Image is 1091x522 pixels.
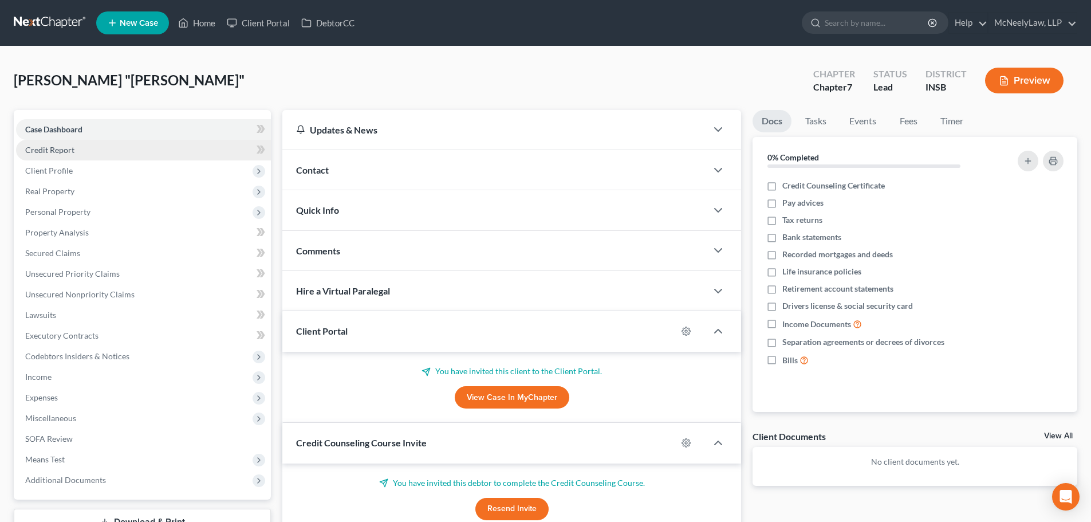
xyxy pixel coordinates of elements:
[25,413,76,423] span: Miscellaneous
[782,214,822,226] span: Tax returns
[455,386,569,409] a: View Case in MyChapter
[296,477,727,489] p: You have invited this debtor to complete the Credit Counseling Course.
[296,164,329,175] span: Contact
[25,372,52,382] span: Income
[296,285,390,296] span: Hire a Virtual Paralegal
[782,197,824,209] span: Pay advices
[25,310,56,320] span: Lawsuits
[296,437,427,448] span: Credit Counseling Course Invite
[16,264,271,284] a: Unsecured Priority Claims
[25,475,106,485] span: Additional Documents
[925,81,967,94] div: INSB
[796,110,836,132] a: Tasks
[873,68,907,81] div: Status
[782,336,944,348] span: Separation agreements or decrees of divorces
[782,266,861,277] span: Life insurance policies
[120,19,158,28] span: New Case
[25,166,73,175] span: Client Profile
[782,300,913,312] span: Drivers license & social security card
[985,68,1064,93] button: Preview
[296,205,339,215] span: Quick Info
[25,289,135,299] span: Unsecured Nonpriority Claims
[25,454,65,464] span: Means Test
[16,305,271,325] a: Lawsuits
[890,110,927,132] a: Fees
[25,269,120,278] span: Unsecured Priority Claims
[475,498,549,521] button: Resend Invite
[782,319,851,330] span: Income Documents
[296,245,340,256] span: Comments
[825,12,929,33] input: Search by name...
[931,110,972,132] a: Timer
[873,81,907,94] div: Lead
[14,72,245,88] span: [PERSON_NAME] "[PERSON_NAME]"
[296,366,727,377] p: You have invited this client to the Client Portal.
[840,110,885,132] a: Events
[16,243,271,264] a: Secured Claims
[767,152,819,162] strong: 0% Completed
[813,81,855,94] div: Chapter
[296,124,693,136] div: Updates & News
[925,68,967,81] div: District
[25,124,82,134] span: Case Dashboard
[16,140,271,160] a: Credit Report
[25,331,99,340] span: Executory Contracts
[753,110,791,132] a: Docs
[813,68,855,81] div: Chapter
[25,393,58,402] span: Expenses
[16,429,271,449] a: SOFA Review
[25,227,89,237] span: Property Analysis
[782,355,798,366] span: Bills
[782,249,893,260] span: Recorded mortgages and deeds
[16,119,271,140] a: Case Dashboard
[782,180,885,191] span: Credit Counseling Certificate
[16,222,271,243] a: Property Analysis
[25,207,90,217] span: Personal Property
[172,13,221,33] a: Home
[753,430,826,442] div: Client Documents
[782,231,841,243] span: Bank statements
[1044,432,1073,440] a: View All
[25,145,74,155] span: Credit Report
[16,325,271,346] a: Executory Contracts
[782,283,893,295] span: Retirement account statements
[16,284,271,305] a: Unsecured Nonpriority Claims
[847,81,852,92] span: 7
[296,325,348,336] span: Client Portal
[25,248,80,258] span: Secured Claims
[1052,483,1080,511] div: Open Intercom Messenger
[296,13,360,33] a: DebtorCC
[949,13,987,33] a: Help
[25,186,74,196] span: Real Property
[762,456,1068,468] p: No client documents yet.
[25,434,73,443] span: SOFA Review
[221,13,296,33] a: Client Portal
[25,351,129,361] span: Codebtors Insiders & Notices
[988,13,1077,33] a: McNeelyLaw, LLP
